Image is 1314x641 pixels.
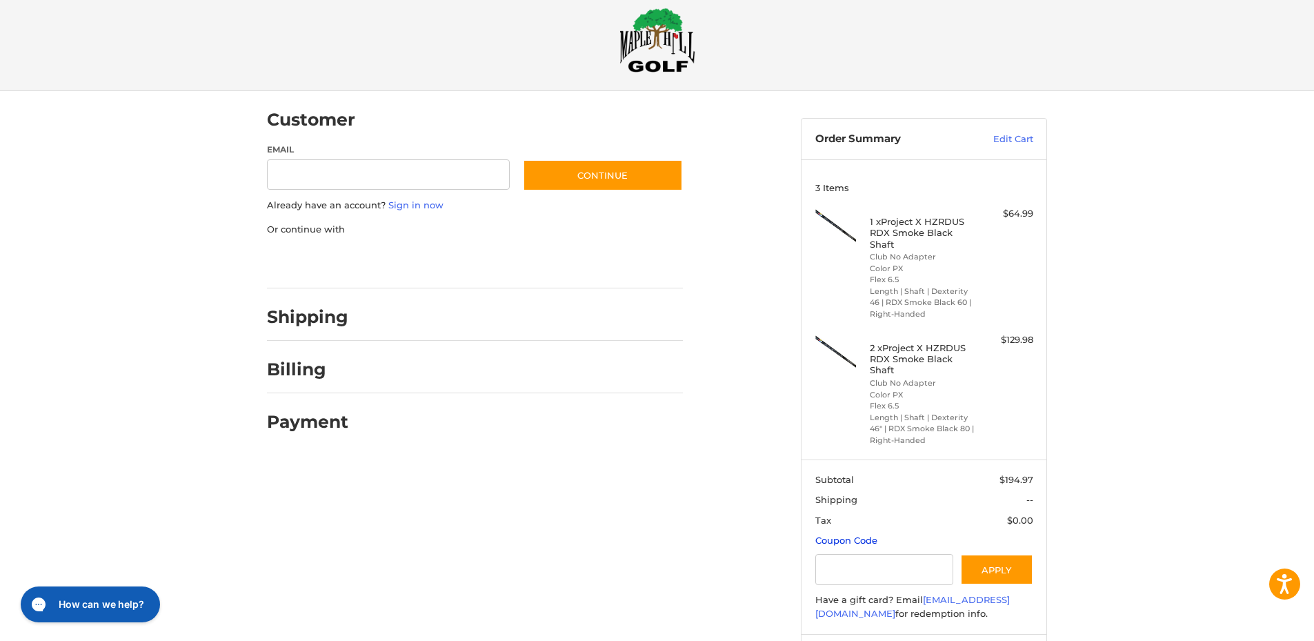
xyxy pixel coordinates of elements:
span: Subtotal [815,474,854,485]
span: Shipping [815,494,857,505]
h4: 1 x Project X HZRDUS RDX Smoke Black Shaft [870,216,975,250]
div: Have a gift card? Email for redemption info. [815,593,1033,620]
li: Length | Shaft | Dexterity 46" | RDX Smoke Black 80 | Right-Handed [870,412,975,446]
a: Edit Cart [964,132,1033,146]
p: Already have an account? [267,199,683,213]
label: Email [267,144,510,156]
button: Apply [960,554,1033,585]
li: Flex 6.5 [870,400,975,412]
iframe: PayPal-venmo [497,250,600,275]
li: Flex 6.5 [870,274,975,286]
h2: Billing [267,359,348,380]
li: Length | Shaft | Dexterity 46 | RDX Smoke Black 60 | Right-Handed [870,286,975,320]
input: Gift Certificate or Coupon Code [815,554,954,585]
li: Club No Adapter [870,251,975,263]
span: -- [1026,494,1033,505]
span: $0.00 [1007,515,1033,526]
li: Color PX [870,263,975,275]
a: [EMAIL_ADDRESS][DOMAIN_NAME] [815,594,1010,619]
h4: 2 x Project X HZRDUS RDX Smoke Black Shaft [870,342,975,376]
span: Tax [815,515,831,526]
div: $129.98 [979,333,1033,347]
h3: Order Summary [815,132,964,146]
li: Club No Adapter [870,377,975,389]
h2: Customer [267,109,355,130]
div: $64.99 [979,207,1033,221]
iframe: PayPal-paylater [379,250,483,275]
h2: Payment [267,411,348,433]
iframe: Gorgias live chat messenger [14,582,164,627]
li: Color PX [870,389,975,401]
a: Coupon Code [815,535,877,546]
img: Maple Hill Golf [619,8,695,72]
h2: Shipping [267,306,348,328]
a: Sign in now [388,199,444,210]
button: Continue [523,159,683,191]
iframe: PayPal-paypal [263,250,366,275]
span: $194.97 [999,474,1033,485]
h3: 3 Items [815,182,1033,193]
p: Or continue with [267,223,683,237]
